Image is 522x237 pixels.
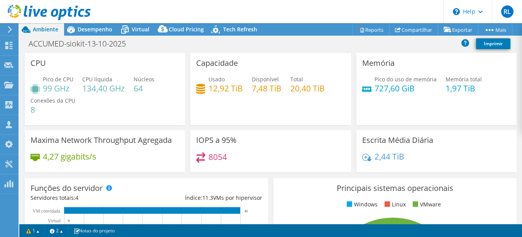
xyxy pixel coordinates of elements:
h3: Maxima Network Throughput Agregada [31,136,172,144]
span: Disponível [252,76,279,83]
a: Compartilhar [389,24,438,36]
text: 0 [68,219,70,223]
div: Servidores totais: [31,194,146,202]
li: VMware [411,200,441,209]
h3: IOPS a 95% [196,136,237,144]
span: Núcleos [134,76,154,83]
span: Desempenho [78,26,112,33]
h3: Capacidade [196,59,238,67]
h3: Principais sistemas operacionais [279,184,511,192]
svg: \n [453,8,460,15]
h4: 1,97 TiB [446,84,482,93]
span: Pico de CPU [43,76,73,83]
div: Índice: VMs por hipervisor [146,194,262,202]
a: 2 [44,226,68,235]
h4: 7,48 TiB [252,84,281,93]
a: 1 [21,226,45,235]
h3: Memória [362,59,395,67]
span: Cloud Pricing [169,26,204,33]
h4: 2,44 TiB [375,152,404,161]
span: Memória total [446,76,482,83]
h3: Funções do servidor [31,184,103,192]
span: Virtual [132,26,149,33]
span: Tech Refresh [223,26,257,33]
text: 45 [244,209,248,213]
h3: Escrita Média Diária [362,136,433,144]
h1: ACCUMED-siokit-13-10-2025 [25,39,138,48]
li: Linux [383,200,406,209]
h4: 8 [31,105,75,114]
a: Imprimir [476,38,510,49]
span: RL [501,5,514,18]
span: 4 [75,194,78,201]
h4: 4,27 gigabits/s [43,152,96,161]
h4: 12,92 TiB [208,84,243,93]
span: Ambiente [33,26,58,33]
a: Notas do projeto [68,226,120,235]
h4: 64 [134,84,154,93]
span: 11.3 [202,194,213,201]
text: VM convidada [32,208,60,214]
span: Conexões da CPU [31,97,75,104]
span: Usado [208,76,225,83]
a: Reports [353,24,390,36]
li: Windows [345,200,378,209]
h4: 134,40 GHz [82,84,125,93]
text: Virtual [48,218,61,223]
a: Mais [478,24,512,36]
span: Pico do uso de memória [375,76,437,83]
h4: 20,40 TiB [290,84,325,93]
span: Total [290,76,303,83]
h4: 727,60 GiB [375,84,437,93]
a: Exportar [438,24,478,36]
h3: CPU [31,59,46,67]
h4: 99 GHz [43,84,73,93]
span: CPU líquida [82,76,112,83]
h4: 8054 [208,153,227,161]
